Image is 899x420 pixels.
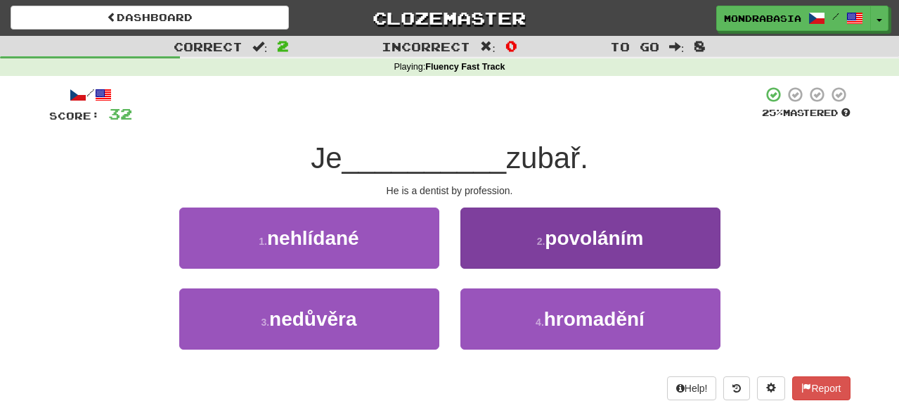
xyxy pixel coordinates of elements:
button: 4.hromadění [460,288,720,350]
a: mondrabasia / [716,6,871,31]
span: 25 % [762,107,783,118]
span: nehlídané [267,227,359,249]
button: 1.nehlídané [179,208,439,269]
span: / [832,11,839,21]
span: Correct [174,39,242,53]
span: To go [610,39,659,53]
button: Report [792,376,850,400]
div: / [49,86,132,103]
span: zubař. [506,141,588,174]
span: : [252,41,268,53]
span: Incorrect [382,39,470,53]
span: Je [311,141,342,174]
div: Mastered [762,107,851,120]
span: __________ [342,141,507,174]
small: 3 . [261,317,269,328]
span: 8 [694,37,706,54]
span: nedůvěra [269,308,357,330]
a: Clozemaster [310,6,588,30]
small: 4 . [536,317,544,328]
span: povoláním [545,227,643,249]
small: 1 . [259,236,267,247]
strong: Fluency Fast Track [425,62,505,72]
span: hromadění [544,308,645,330]
small: 2 . [537,236,545,247]
div: He is a dentist by profession. [49,184,851,198]
button: Help! [667,376,717,400]
span: 0 [505,37,517,54]
span: mondrabasia [724,12,801,25]
span: 2 [277,37,289,54]
button: 3.nedůvěra [179,288,439,350]
span: : [669,41,685,53]
span: Score: [49,110,100,122]
span: 32 [108,105,132,122]
span: : [480,41,496,53]
a: Dashboard [11,6,289,30]
button: 2.povoláním [460,208,720,269]
button: Round history (alt+y) [723,376,750,400]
